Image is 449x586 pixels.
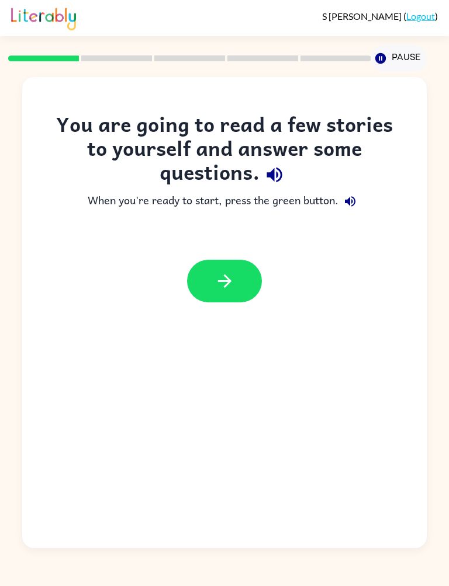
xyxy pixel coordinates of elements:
[371,45,426,72] button: Pause
[46,190,403,213] div: When you're ready to start, press the green button.
[322,11,438,22] div: ( )
[406,11,435,22] a: Logout
[11,5,76,30] img: Literably
[46,112,403,190] div: You are going to read a few stories to yourself and answer some questions.
[322,11,403,22] span: S [PERSON_NAME]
